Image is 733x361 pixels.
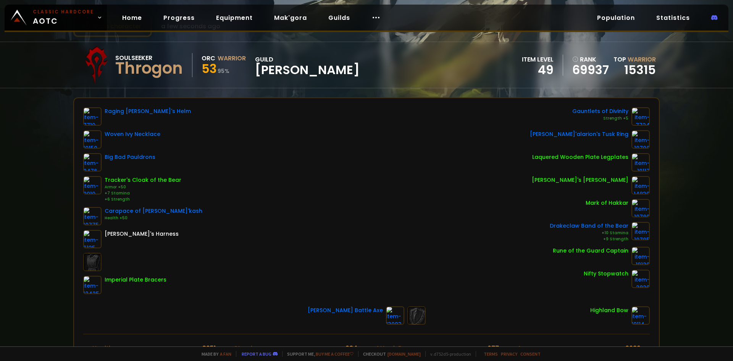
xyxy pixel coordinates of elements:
img: item-19117 [631,153,650,172]
span: AOTC [33,8,94,27]
img: item-10775 [83,207,102,225]
div: Carapace of [PERSON_NAME]'kash [105,207,202,215]
div: Mark of Hakkar [586,199,628,207]
div: guild [255,55,360,76]
span: Warrior [628,55,656,64]
span: Checkout [358,351,421,357]
img: item-19114 [631,306,650,325]
span: Made by [197,351,231,357]
div: Gauntlets of Divinity [572,107,628,115]
a: Home [116,10,148,26]
div: [PERSON_NAME]'s [PERSON_NAME] [532,176,628,184]
div: Raging [PERSON_NAME]'s Helm [105,107,191,115]
div: +9 Strength [550,236,628,242]
div: 49 [522,64,554,76]
a: Progress [157,10,201,26]
div: 3951 [202,343,216,353]
div: Orc [202,53,215,63]
div: [PERSON_NAME] Battle Axe [308,306,383,314]
img: item-10795 [631,222,650,240]
div: +7 Stamina [105,190,181,196]
div: rank [572,55,609,64]
a: 69937 [572,64,609,76]
img: item-10780 [631,199,650,217]
img: item-6125 [83,230,102,248]
img: item-19120 [631,247,650,265]
div: Drakeclaw Band of the Bear [550,222,628,230]
a: a fan [220,351,231,357]
div: Attack Power [376,343,417,353]
img: item-7724 [631,107,650,126]
a: Mak'gora [268,10,313,26]
div: [PERSON_NAME]'alarion's Tusk Ring [530,130,628,138]
a: Terms [484,351,498,357]
img: item-2820 [631,270,650,288]
small: 95 % [218,67,229,75]
img: item-13003 [386,306,404,325]
a: Report a bug [242,351,271,357]
span: v. d752d5 - production [425,351,471,357]
div: Warrior [218,53,246,63]
div: 2689 [625,343,641,353]
a: Guilds [322,10,356,26]
div: Laquered Wooden Plate Legplates [532,153,628,161]
div: Soulseeker [115,53,183,63]
a: Consent [520,351,541,357]
img: item-10798 [631,130,650,149]
div: Health [92,343,113,353]
div: Rune of the Guard Captain [553,247,628,255]
a: [DOMAIN_NAME] [387,351,421,357]
a: Classic HardcoreAOTC [5,5,107,31]
div: Stamina [234,343,260,353]
img: item-7719 [83,107,102,126]
div: Big Bad Pauldrons [105,153,155,161]
div: 284 [346,343,357,353]
span: [PERSON_NAME] [255,64,360,76]
div: Highland Bow [590,306,628,314]
div: Health +50 [105,215,202,221]
div: [PERSON_NAME]'s Harness [105,230,179,238]
img: item-9919 [83,176,102,194]
div: Top [614,55,656,64]
div: Woven Ivy Necklace [105,130,160,138]
div: 677 [488,343,499,353]
a: 15315 [624,61,656,78]
div: +10 Stamina [550,230,628,236]
img: item-19159 [83,130,102,149]
div: Throgon [115,63,183,74]
div: Nifty Stopwatch [584,270,628,278]
a: Statistics [650,10,696,26]
small: Classic Hardcore [33,8,94,15]
div: item level [522,55,554,64]
div: Strength +5 [572,115,628,121]
a: Buy me a coffee [316,351,354,357]
a: Population [591,10,641,26]
span: Support me, [282,351,354,357]
div: +6 Strength [105,196,181,202]
a: Privacy [501,351,517,357]
img: item-14839 [631,176,650,194]
a: Equipment [210,10,259,26]
img: item-9476 [83,153,102,172]
img: item-12425 [83,276,102,294]
div: Imperial Plate Bracers [105,276,166,284]
span: 53 [202,60,217,77]
div: Armor [517,343,536,353]
div: Armor +50 [105,184,181,190]
div: Tracker's Cloak of the Bear [105,176,181,184]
